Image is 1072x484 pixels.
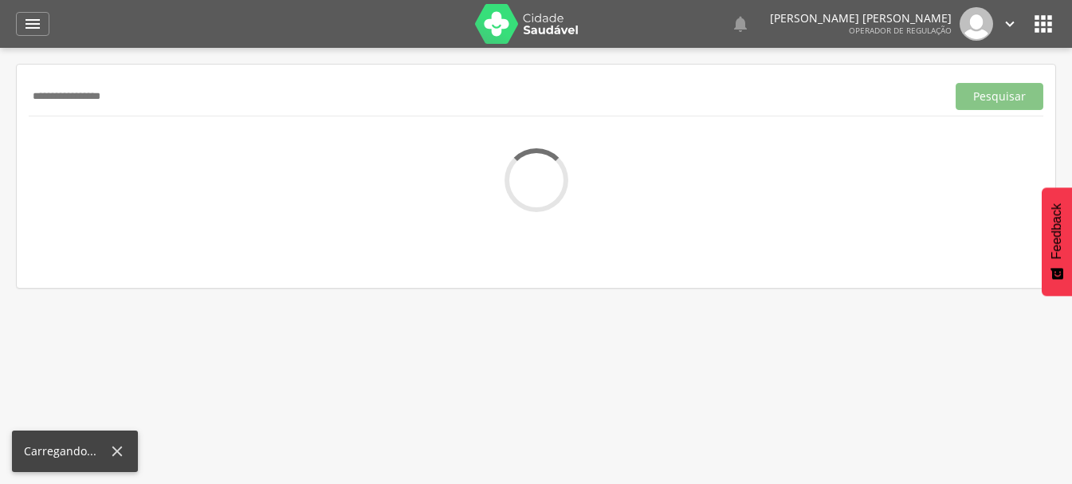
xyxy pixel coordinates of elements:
span: Operador de regulação [849,25,952,36]
button: Pesquisar [956,83,1043,110]
i:  [1031,11,1056,37]
i:  [731,14,750,33]
i:  [1001,15,1019,33]
p: [PERSON_NAME] [PERSON_NAME] [770,13,952,24]
span: Feedback [1050,203,1064,259]
a:  [16,12,49,36]
i:  [23,14,42,33]
a:  [1001,7,1019,41]
button: Feedback - Mostrar pesquisa [1042,187,1072,296]
a:  [731,7,750,41]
